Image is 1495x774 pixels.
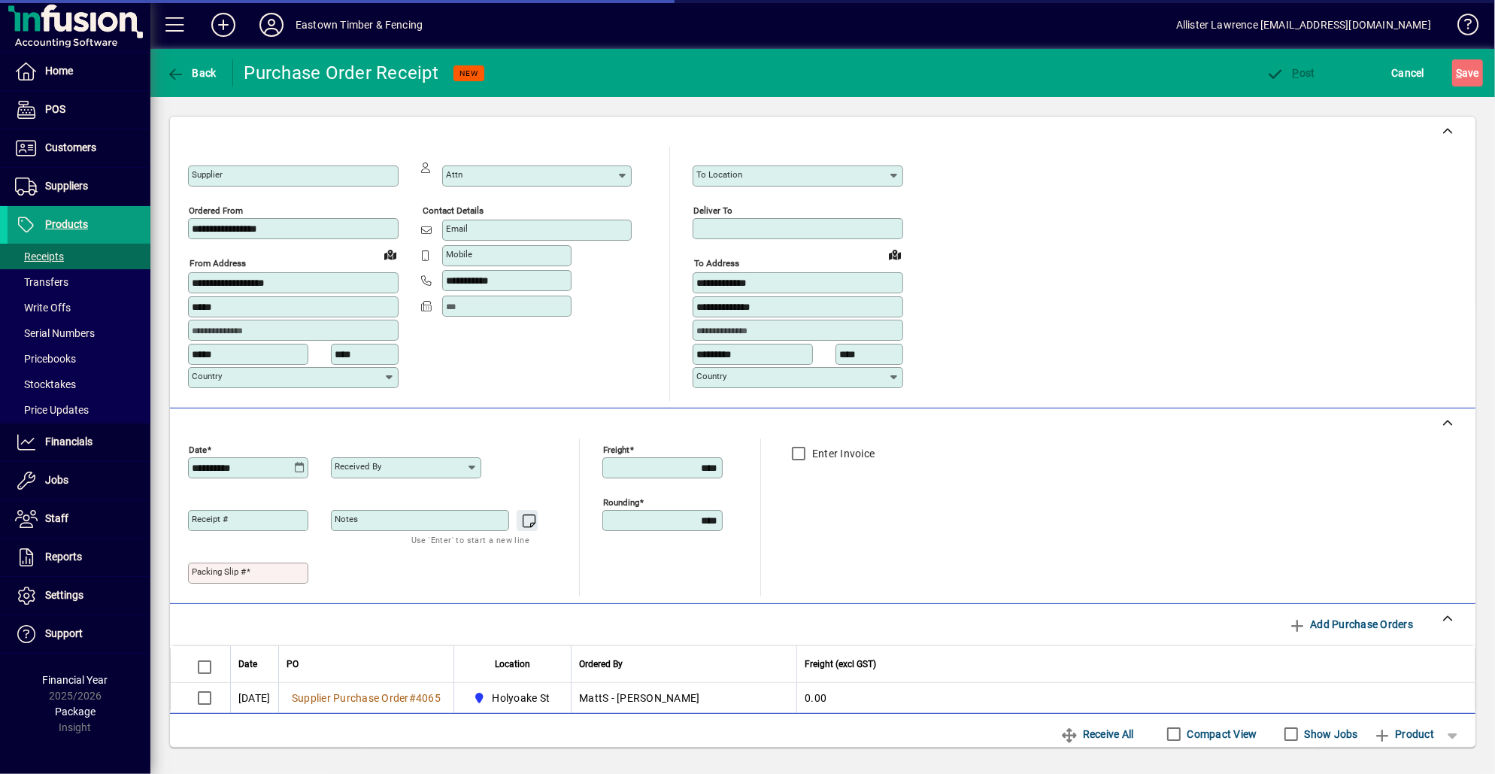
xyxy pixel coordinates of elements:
[1446,3,1476,52] a: Knowledge Base
[571,683,796,713] td: MattS - [PERSON_NAME]
[8,397,150,423] a: Price Updates
[45,180,88,192] span: Suppliers
[189,205,243,216] mat-label: Ordered from
[15,404,89,416] span: Price Updates
[1456,61,1479,85] span: ave
[805,656,876,672] span: Freight (excl GST)
[45,436,92,448] span: Financials
[603,444,629,454] mat-label: Freight
[8,53,150,90] a: Home
[8,539,150,576] a: Reports
[244,61,439,85] div: Purchase Order Receipt
[409,692,416,704] span: #
[883,242,907,266] a: View on map
[8,244,150,269] a: Receipts
[8,462,150,499] a: Jobs
[8,295,150,320] a: Write Offs
[292,692,409,704] span: Supplier Purchase Order
[416,692,441,704] span: 4065
[1373,722,1434,746] span: Product
[1266,67,1315,79] span: ost
[192,514,228,524] mat-label: Receipt #
[579,656,623,672] span: Ordered By
[8,346,150,372] a: Pricebooks
[162,59,220,87] button: Back
[45,141,96,153] span: Customers
[1392,61,1425,85] span: Cancel
[55,706,96,718] span: Package
[8,577,150,615] a: Settings
[192,371,222,381] mat-label: Country
[8,168,150,205] a: Suppliers
[459,68,478,78] span: NEW
[1302,727,1358,742] label: Show Jobs
[8,320,150,346] a: Serial Numbers
[805,656,1456,672] div: Freight (excl GST)
[809,446,875,461] label: Enter Invoice
[238,656,271,672] div: Date
[8,615,150,653] a: Support
[378,242,402,266] a: View on map
[1456,67,1462,79] span: S
[693,205,732,216] mat-label: Deliver To
[469,689,556,707] span: Holyoake St
[1388,59,1429,87] button: Cancel
[45,627,83,639] span: Support
[15,250,64,263] span: Receipts
[247,11,296,38] button: Profile
[192,169,223,180] mat-label: Supplier
[296,13,423,37] div: Eastown Timber & Fencing
[8,372,150,397] a: Stocktakes
[1054,721,1139,748] button: Receive All
[287,656,446,672] div: PO
[493,691,550,706] span: Holyoake St
[230,683,278,713] td: [DATE]
[45,474,68,486] span: Jobs
[1060,722,1133,746] span: Receive All
[1176,13,1431,37] div: Allister Lawrence [EMAIL_ADDRESS][DOMAIN_NAME]
[192,566,246,577] mat-label: Packing Slip #
[238,656,257,672] span: Date
[446,223,468,234] mat-label: Email
[495,656,530,672] span: Location
[43,674,108,686] span: Financial Year
[45,551,82,563] span: Reports
[1263,59,1319,87] button: Post
[579,656,789,672] div: Ordered By
[15,378,76,390] span: Stocktakes
[1452,59,1483,87] button: Save
[45,512,68,524] span: Staff
[411,531,529,548] mat-hint: Use 'Enter' to start a new line
[1366,721,1442,748] button: Product
[8,423,150,461] a: Financials
[1184,727,1257,742] label: Compact View
[1293,67,1299,79] span: P
[287,656,299,672] span: PO
[446,249,472,260] mat-label: Mobile
[45,65,73,77] span: Home
[150,59,233,87] app-page-header-button: Back
[446,169,462,180] mat-label: Attn
[15,276,68,288] span: Transfers
[15,302,71,314] span: Write Offs
[335,461,381,472] mat-label: Received by
[8,91,150,129] a: POS
[696,169,742,180] mat-label: To location
[287,690,446,706] a: Supplier Purchase Order#4065
[1288,612,1413,636] span: Add Purchase Orders
[15,327,95,339] span: Serial Numbers
[696,371,726,381] mat-label: Country
[796,683,1475,713] td: 0.00
[15,353,76,365] span: Pricebooks
[8,269,150,295] a: Transfers
[335,514,358,524] mat-label: Notes
[8,500,150,538] a: Staff
[8,129,150,167] a: Customers
[1282,611,1419,638] button: Add Purchase Orders
[603,496,639,507] mat-label: Rounding
[45,218,88,230] span: Products
[166,67,217,79] span: Back
[45,589,83,601] span: Settings
[199,11,247,38] button: Add
[189,444,207,454] mat-label: Date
